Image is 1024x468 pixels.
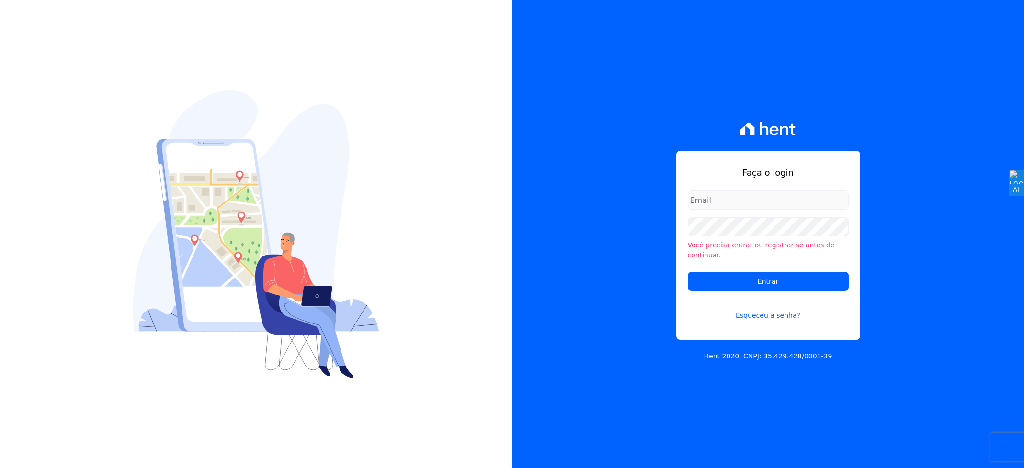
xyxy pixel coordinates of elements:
[688,190,849,210] input: Email
[688,240,849,260] li: Você precisa entrar ou registrar-se antes de continuar.
[688,299,849,321] a: Esqueceu a senha?
[704,351,832,361] p: Hent 2020. CNPJ: 35.429.428/0001-39
[133,90,379,378] img: Login
[688,166,849,179] h1: Faça o login
[688,272,849,291] input: Entrar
